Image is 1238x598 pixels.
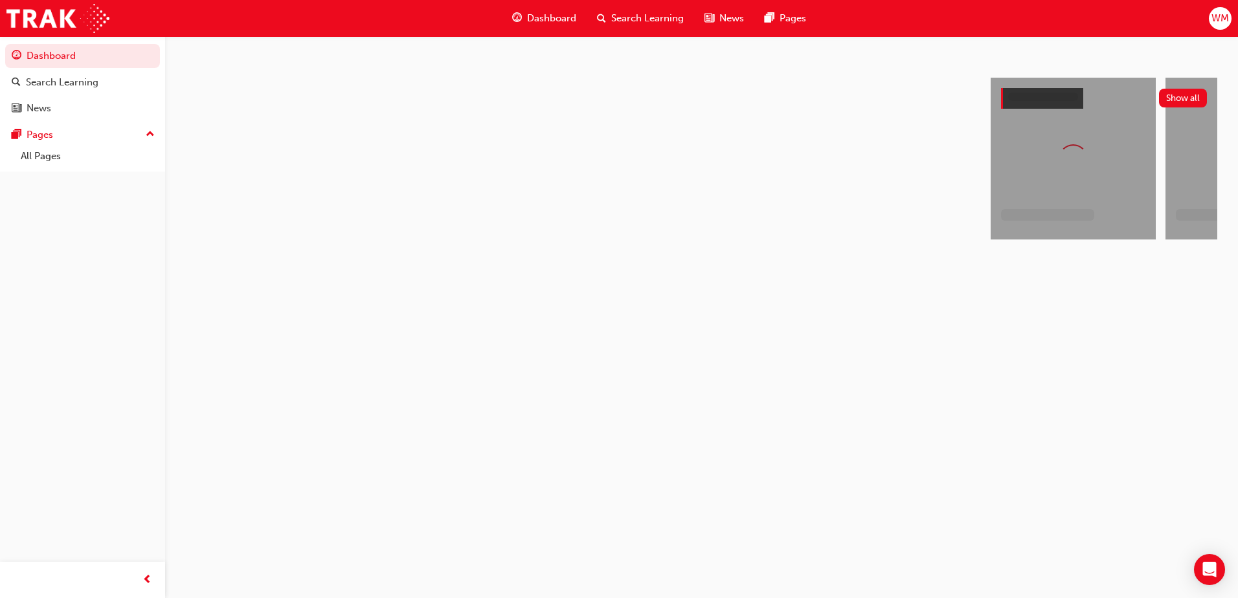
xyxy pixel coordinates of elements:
span: news-icon [704,10,714,27]
a: All Pages [16,146,160,166]
span: search-icon [597,10,606,27]
a: pages-iconPages [754,5,816,32]
span: News [719,11,744,26]
button: Show all [1159,89,1208,107]
a: guage-iconDashboard [502,5,587,32]
button: Pages [5,123,160,147]
a: search-iconSearch Learning [587,5,694,32]
span: pages-icon [12,129,21,141]
span: Dashboard [527,11,576,26]
span: guage-icon [12,50,21,62]
a: Search Learning [5,71,160,94]
span: search-icon [12,77,21,89]
span: Search Learning [611,11,684,26]
button: DashboardSearch LearningNews [5,41,160,123]
a: News [5,96,160,120]
div: News [27,101,51,116]
span: prev-icon [142,572,152,588]
span: Pages [780,11,806,26]
span: guage-icon [512,10,522,27]
span: news-icon [12,103,21,115]
div: Search Learning [26,75,98,90]
a: Show all [1001,88,1207,109]
a: Dashboard [5,44,160,68]
span: up-icon [146,126,155,143]
button: WM [1209,7,1232,30]
span: WM [1211,11,1229,26]
img: Trak [6,4,109,33]
div: Pages [27,127,53,142]
a: news-iconNews [694,5,754,32]
span: pages-icon [765,10,774,27]
div: Open Intercom Messenger [1194,554,1225,585]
